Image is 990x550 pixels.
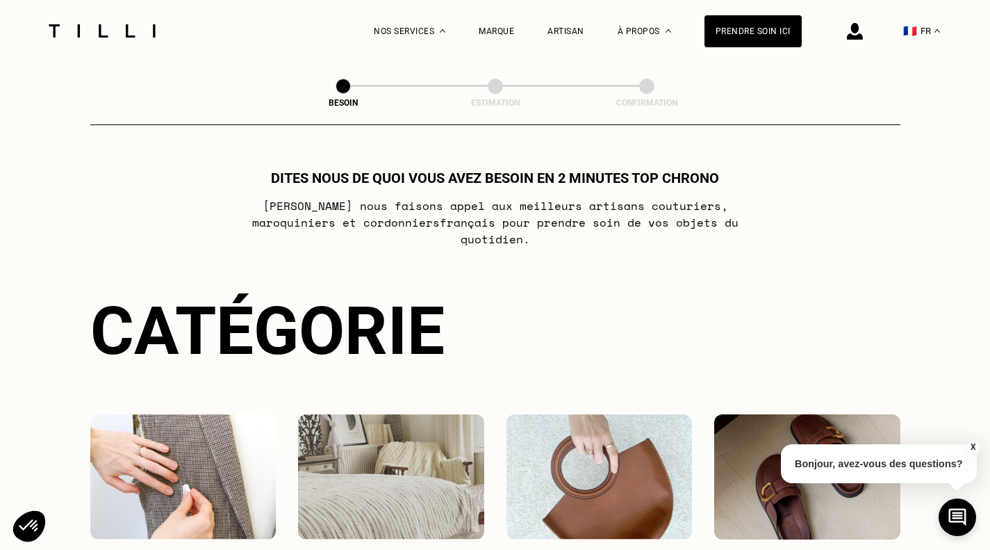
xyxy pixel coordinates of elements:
img: Vêtements [90,414,277,540]
span: 🇫🇷 [903,24,917,38]
div: Besoin [274,98,413,108]
img: Intérieur [298,414,484,540]
div: Confirmation [577,98,716,108]
h1: Dites nous de quoi vous avez besoin en 2 minutes top chrono [271,170,719,186]
button: X [966,439,980,455]
img: icône connexion [847,23,863,40]
a: Artisan [547,26,584,36]
a: Prendre soin ici [704,15,802,47]
p: [PERSON_NAME] nous faisons appel aux meilleurs artisans couturiers , maroquiniers et cordonniers ... [220,197,770,248]
img: menu déroulant [934,29,940,33]
img: Menu déroulant à propos [666,29,671,33]
img: Logo du service de couturière Tilli [44,24,160,38]
a: Marque [479,26,514,36]
div: Catégorie [90,292,900,370]
div: Estimation [426,98,565,108]
img: Menu déroulant [440,29,445,33]
img: Chaussures [714,414,900,540]
p: Bonjour, avez-vous des questions? [781,444,977,483]
img: Accessoires [506,414,693,540]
